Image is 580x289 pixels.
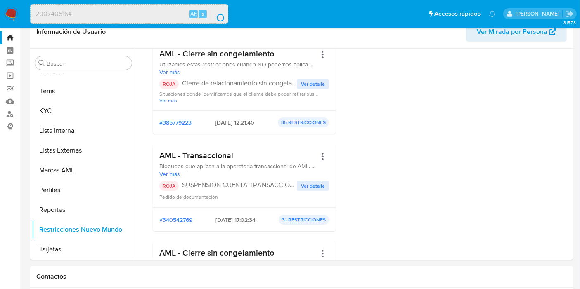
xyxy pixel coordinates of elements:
[32,121,135,141] button: Lista Interna
[208,8,225,20] button: search-icon
[32,180,135,200] button: Perfiles
[516,10,562,18] p: gregorio.negri@mercadolibre.com
[32,81,135,101] button: Items
[32,200,135,220] button: Reportes
[32,101,135,121] button: KYC
[36,28,106,36] h1: Información de Usuario
[38,60,45,66] button: Buscar
[47,60,128,67] input: Buscar
[201,10,204,18] span: s
[489,10,496,17] a: Notificaciones
[565,9,574,18] a: Salir
[31,9,228,19] input: Buscar usuario o caso...
[32,220,135,240] button: Restricciones Nuevo Mundo
[190,10,197,18] span: Alt
[477,22,547,42] span: Ver Mirada por Persona
[32,240,135,259] button: Tarjetas
[563,19,576,26] span: 3.157.3
[32,160,135,180] button: Marcas AML
[434,9,481,18] span: Accesos rápidos
[32,141,135,160] button: Listas Externas
[36,273,567,281] h1: Contactos
[466,22,567,42] button: Ver Mirada por Persona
